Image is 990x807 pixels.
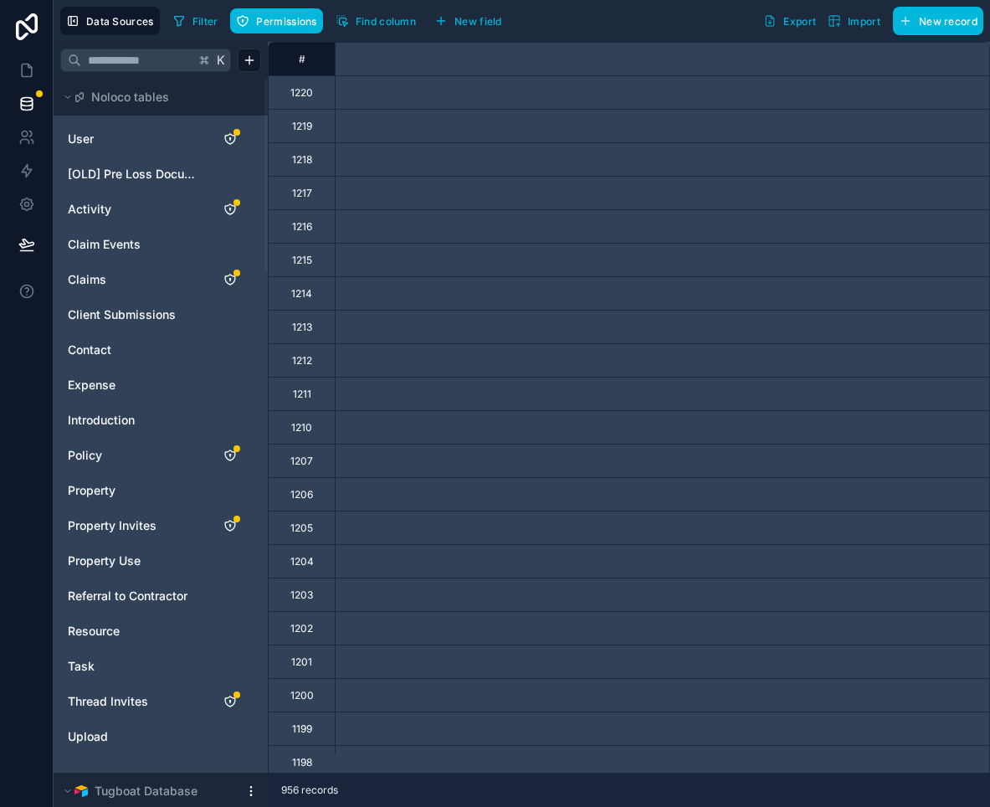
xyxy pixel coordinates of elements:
a: Property [68,482,203,499]
div: 1220 [290,86,313,100]
a: Property Use [68,553,203,569]
span: Filter [192,15,218,28]
div: 1200 [290,689,314,702]
span: Task [68,658,95,675]
div: Expense [60,372,261,398]
div: 1198 [292,756,312,769]
span: Claims [68,271,106,288]
a: Property Invites [68,517,203,534]
button: Airtable LogoTugboat Database [60,779,238,803]
span: Export [783,15,816,28]
span: Import [848,15,880,28]
div: 1207 [290,455,313,468]
div: Claims [60,266,261,293]
div: Activity [60,196,261,223]
button: Noloco tables [60,85,251,109]
span: Property [68,482,115,499]
div: 1215 [292,254,312,267]
a: Contact [68,342,203,358]
div: 1217 [292,187,312,200]
span: Policy [68,447,102,464]
img: Airtable Logo [74,784,88,798]
span: Data Sources [86,15,154,28]
div: 1206 [290,488,313,501]
div: Claim Events [60,231,261,258]
button: Export [757,7,822,35]
span: Tugboat Database [95,783,197,799]
span: Referral to Contractor [68,588,187,604]
div: Resource [60,618,261,645]
div: Referral to Contractor [60,583,261,609]
span: Contact [68,342,111,358]
a: Activity [68,201,203,218]
button: Filter [167,8,224,33]
span: Property Invites [68,517,156,534]
div: 1202 [290,622,313,635]
a: New record [886,7,983,35]
div: 1210 [291,421,312,434]
button: Permissions [230,8,322,33]
button: Find column [330,8,422,33]
span: Claim Events [68,236,141,253]
a: Referral to Contractor [68,588,203,604]
a: Policy [68,447,203,464]
div: # [281,53,322,65]
a: Introduction [68,412,203,429]
div: [OLD] Pre Loss Documentation [60,161,261,188]
div: 1203 [290,589,313,602]
div: 1199 [292,722,312,736]
button: New record [893,7,983,35]
a: Client Submissions [68,306,203,323]
span: Activity [68,201,111,218]
button: Data Sources [60,7,160,35]
div: Client Submissions [60,301,261,328]
button: Import [822,7,886,35]
span: Introduction [68,412,135,429]
div: Upload [60,723,261,750]
span: Property Use [68,553,141,569]
button: New field [428,8,508,33]
div: 1201 [291,655,312,669]
a: [OLD] Pre Loss Documentation [68,166,203,182]
div: 1205 [290,522,313,535]
div: Policy [60,442,261,469]
span: Upload [68,728,108,745]
span: Client Submissions [68,306,176,323]
div: Property Use [60,547,261,574]
a: Permissions [230,8,329,33]
span: 956 records [281,784,338,797]
span: Permissions [256,15,316,28]
span: K [215,54,227,66]
a: Thread Invites [68,693,203,710]
div: 1213 [292,321,312,334]
span: Noloco tables [91,89,169,105]
a: Task [68,658,203,675]
div: 1218 [292,153,312,167]
span: Resource [68,623,120,640]
span: Thread Invites [68,693,148,710]
a: Expense [68,377,203,393]
div: 1211 [293,388,311,401]
div: 1219 [292,120,312,133]
div: Contact [60,337,261,363]
div: User [60,126,261,152]
div: Property [60,477,261,504]
div: Thread Invites [60,688,261,715]
span: Expense [68,377,115,393]
div: 1214 [291,287,312,301]
div: 1204 [290,555,314,568]
div: Introduction [60,407,261,434]
div: Task [60,653,261,680]
span: Find column [356,15,416,28]
span: New field [454,15,502,28]
a: Upload [68,728,203,745]
span: User [68,131,94,147]
div: 1212 [292,354,312,368]
div: 1216 [292,220,312,234]
a: Claim Events [68,236,203,253]
a: Resource [68,623,203,640]
a: User [68,131,203,147]
a: Claims [68,271,203,288]
div: Property Invites [60,512,261,539]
